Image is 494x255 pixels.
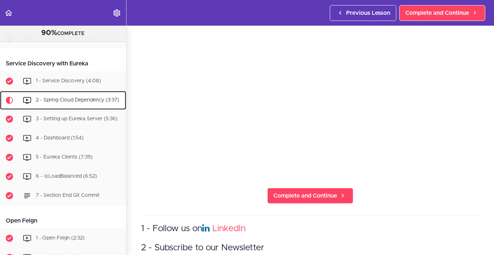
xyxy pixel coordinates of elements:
h3: 1 - Follow us on [141,223,480,235]
span: 1 - Service Discovery (4:08) [36,78,101,83]
span: Previous Lesson [346,9,390,17]
svg: Settings Menu [112,9,121,17]
span: Complete and Continue [273,191,337,200]
span: 1 - Open Feign (2:32) [36,235,85,241]
span: 7 - Section End Git Commit [36,193,99,198]
span: 6 - @LoadBalanced (6:52) [36,174,97,179]
a: LinkedIn [212,224,246,233]
span: 90% [42,29,58,36]
span: 3 - Setting up Eureka Server (5:36) [36,116,118,121]
a: Complete and Continue [267,188,353,204]
span: 5 - Eureka Clients (7:39) [36,155,93,160]
a: Complete and Continue [399,5,485,21]
span: 4 - Dashboard (1:54) [36,135,84,141]
a: Previous Lesson [330,5,396,21]
h3: 2 - Subscribe to our Newsletter [141,242,480,254]
span: Complete and Continue [405,9,469,17]
svg: Back to course curriculum [4,9,13,17]
span: 2 - Spring Cloud Dependency (3:37) [36,98,119,103]
div: COMPLETE [9,29,117,38]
